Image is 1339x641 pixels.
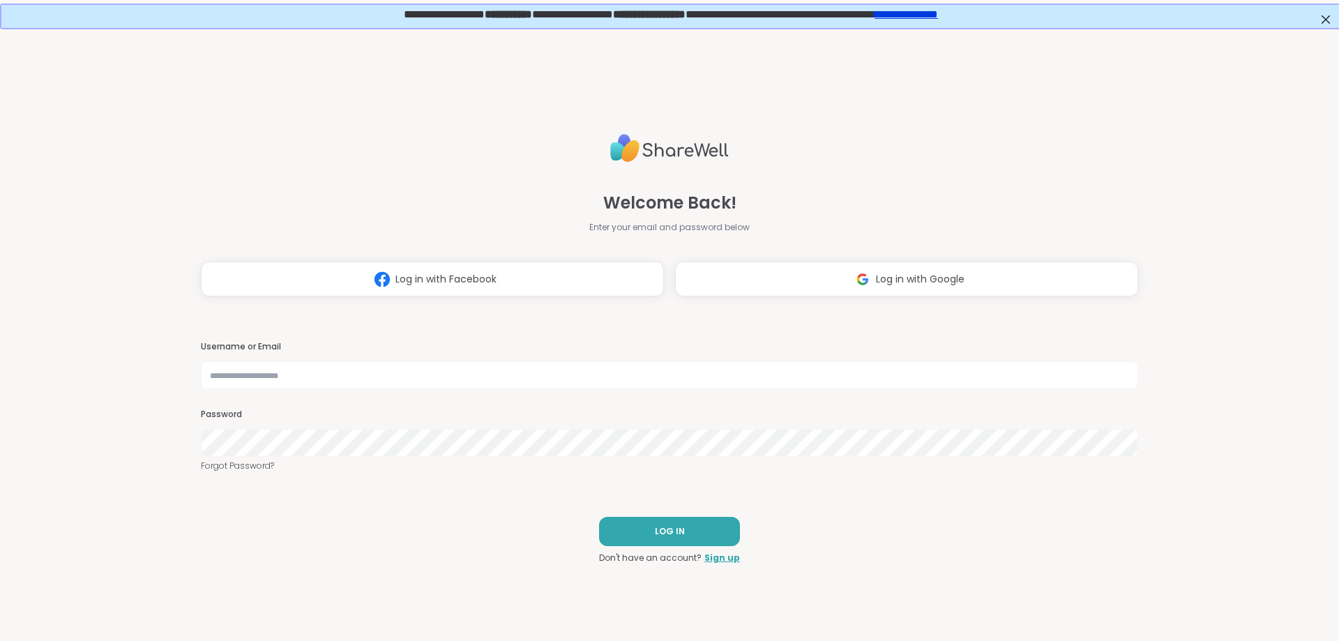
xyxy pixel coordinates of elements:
[201,341,1138,353] h3: Username or Email
[849,266,876,292] img: ShareWell Logomark
[603,190,736,216] span: Welcome Back!
[675,262,1138,296] button: Log in with Google
[704,552,740,564] a: Sign up
[655,525,685,538] span: LOG IN
[876,272,964,287] span: Log in with Google
[395,272,497,287] span: Log in with Facebook
[369,266,395,292] img: ShareWell Logomark
[599,517,740,546] button: LOG IN
[201,262,664,296] button: Log in with Facebook
[201,460,1138,472] a: Forgot Password?
[599,552,702,564] span: Don't have an account?
[589,221,750,234] span: Enter your email and password below
[201,409,1138,421] h3: Password
[610,128,729,168] img: ShareWell Logo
